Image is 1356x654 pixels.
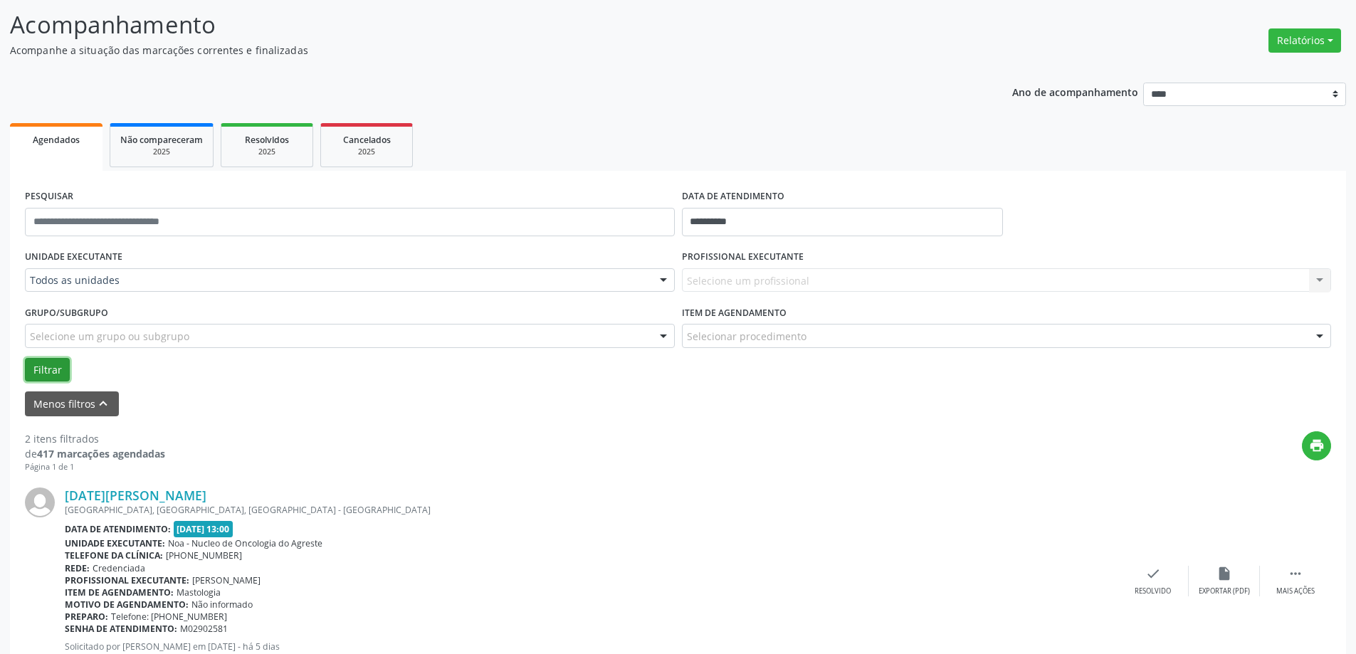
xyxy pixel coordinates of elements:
[343,134,391,146] span: Cancelados
[1302,431,1331,460] button: print
[25,391,119,416] button: Menos filtroskeyboard_arrow_up
[25,446,165,461] div: de
[168,537,322,549] span: Noa - Nucleo de Oncologia do Agreste
[1288,566,1303,581] i: 
[1268,28,1341,53] button: Relatórios
[191,598,253,611] span: Não informado
[30,273,646,288] span: Todos as unidades
[120,147,203,157] div: 2025
[1135,586,1171,596] div: Resolvido
[65,487,206,503] a: [DATE][PERSON_NAME]
[65,598,189,611] b: Motivo de agendamento:
[65,562,90,574] b: Rede:
[10,7,945,43] p: Acompanhamento
[25,358,70,382] button: Filtrar
[25,186,73,208] label: PESQUISAR
[65,623,177,635] b: Senha de atendimento:
[174,521,233,537] span: [DATE] 13:00
[1309,438,1325,453] i: print
[192,574,261,586] span: [PERSON_NAME]
[30,329,189,344] span: Selecione um grupo ou subgrupo
[25,246,122,268] label: UNIDADE EXECUTANTE
[180,623,228,635] span: M02902581
[25,487,55,517] img: img
[33,134,80,146] span: Agendados
[682,246,804,268] label: PROFISSIONAL EXECUTANTE
[682,302,787,324] label: Item de agendamento
[682,186,784,208] label: DATA DE ATENDIMENTO
[37,447,165,460] strong: 417 marcações agendadas
[231,147,303,157] div: 2025
[245,134,289,146] span: Resolvidos
[65,537,165,549] b: Unidade executante:
[65,504,1118,516] div: [GEOGRAPHIC_DATA], [GEOGRAPHIC_DATA], [GEOGRAPHIC_DATA] - [GEOGRAPHIC_DATA]
[93,562,145,574] span: Credenciada
[166,549,242,561] span: [PHONE_NUMBER]
[1276,586,1315,596] div: Mais ações
[331,147,402,157] div: 2025
[1216,566,1232,581] i: insert_drive_file
[65,549,163,561] b: Telefone da clínica:
[120,134,203,146] span: Não compareceram
[10,43,945,58] p: Acompanhe a situação das marcações correntes e finalizadas
[1199,586,1250,596] div: Exportar (PDF)
[25,302,108,324] label: Grupo/Subgrupo
[25,461,165,473] div: Página 1 de 1
[1012,83,1138,100] p: Ano de acompanhamento
[1145,566,1161,581] i: check
[65,586,174,598] b: Item de agendamento:
[177,586,221,598] span: Mastologia
[687,329,806,344] span: Selecionar procedimento
[111,611,227,623] span: Telefone: [PHONE_NUMBER]
[65,523,171,535] b: Data de atendimento:
[65,574,189,586] b: Profissional executante:
[95,396,111,411] i: keyboard_arrow_up
[25,431,165,446] div: 2 itens filtrados
[65,611,108,623] b: Preparo:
